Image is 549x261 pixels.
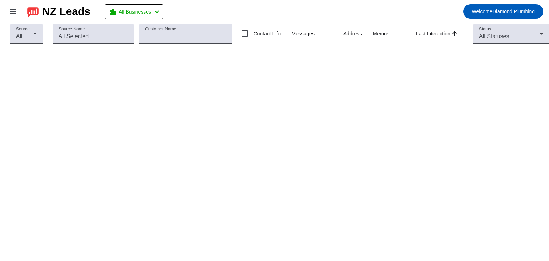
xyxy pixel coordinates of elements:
[252,30,281,37] label: Contact Info
[479,33,509,39] span: All Statuses
[416,30,450,37] div: Last Interaction
[343,23,373,44] th: Address
[153,8,161,16] mat-icon: chevron_left
[291,23,343,44] th: Messages
[145,27,176,31] mat-label: Customer Name
[373,23,416,44] th: Memos
[472,9,493,14] span: Welcome
[16,27,30,31] mat-label: Source
[109,8,117,16] mat-icon: location_city
[59,32,128,41] input: All Selected
[9,7,17,16] mat-icon: menu
[16,33,23,39] span: All
[105,4,163,19] button: All Businesses
[59,27,85,31] mat-label: Source Name
[42,6,90,16] div: NZ Leads
[479,27,491,31] mat-label: Status
[463,4,543,19] button: WelcomeDiamond Plumbing
[27,5,39,18] img: logo
[472,6,535,16] span: Diamond Plumbing
[119,7,151,17] span: All Businesses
